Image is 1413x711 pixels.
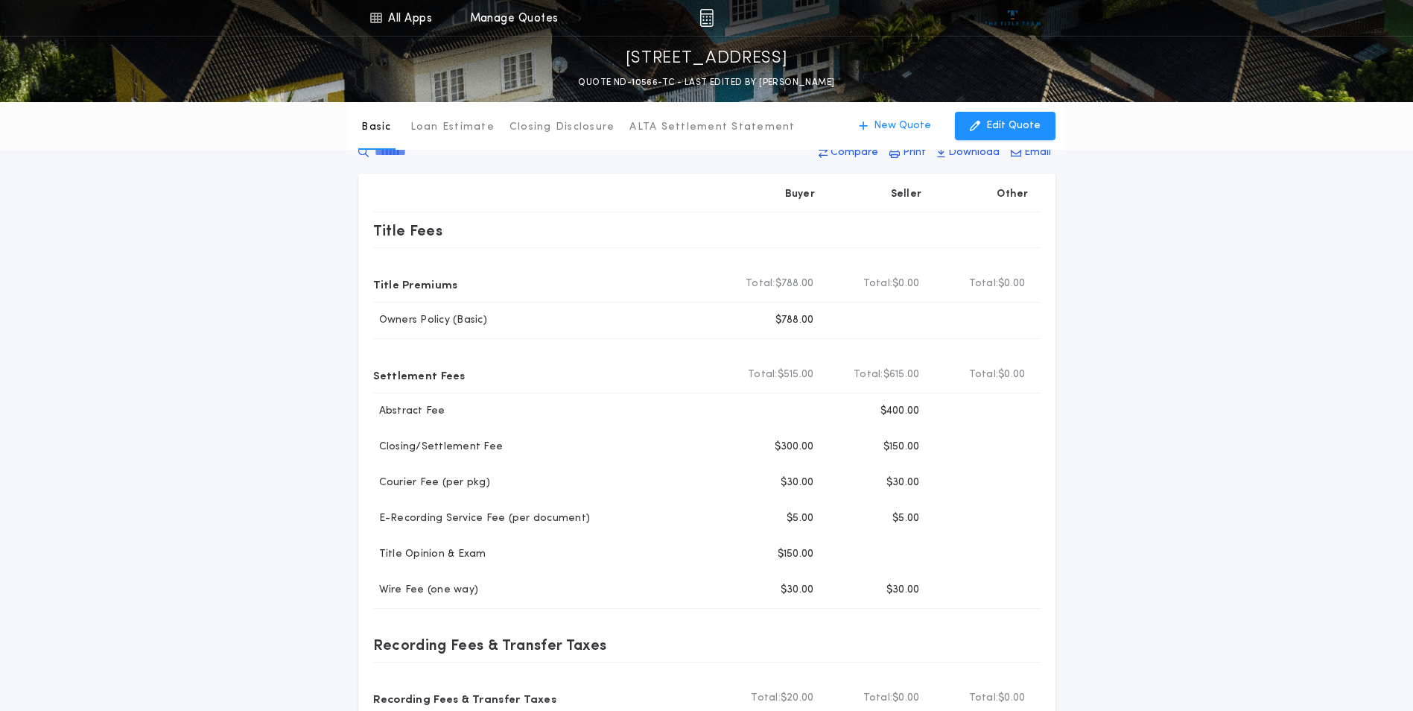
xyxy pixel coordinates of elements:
[892,276,919,291] span: $0.00
[892,691,919,706] span: $0.00
[787,511,813,526] p: $5.00
[844,112,946,140] button: New Quote
[373,475,490,490] p: Courier Fee (per pkg)
[778,547,814,562] p: $150.00
[373,547,486,562] p: Title Opinion & Exam
[969,367,999,382] b: Total:
[986,118,1041,133] p: Edit Quote
[903,145,926,160] p: Print
[969,276,999,291] b: Total:
[578,75,834,90] p: QUOTE ND-10566-TC - LAST EDITED BY [PERSON_NAME]
[373,511,591,526] p: E-Recording Service Fee (per document)
[781,583,814,598] p: $30.00
[775,440,814,455] p: $300.00
[373,404,445,419] p: Abstract Fee
[969,691,999,706] b: Total:
[886,583,920,598] p: $30.00
[892,511,919,526] p: $5.00
[933,139,1004,166] button: Download
[778,367,814,382] span: $515.00
[880,404,920,419] p: $400.00
[985,10,1041,25] img: vs-icon
[883,440,920,455] p: $150.00
[373,363,466,387] p: Settlement Fees
[955,112,1055,140] button: Edit Quote
[891,187,922,202] p: Seller
[998,367,1025,382] span: $0.00
[775,276,814,291] span: $788.00
[831,145,878,160] p: Compare
[1024,145,1051,160] p: Email
[863,691,893,706] b: Total:
[874,118,931,133] p: New Quote
[886,475,920,490] p: $30.00
[373,218,443,242] p: Title Fees
[997,187,1028,202] p: Other
[626,47,788,71] p: [STREET_ADDRESS]
[361,120,391,135] p: Basic
[748,367,778,382] b: Total:
[509,120,615,135] p: Closing Disclosure
[373,583,479,598] p: Wire Fee (one way)
[629,120,795,135] p: ALTA Settlement Statement
[775,313,814,328] p: $788.00
[373,633,607,657] p: Recording Fees & Transfer Taxes
[883,367,920,382] span: $615.00
[885,139,930,166] button: Print
[781,475,814,490] p: $30.00
[373,440,504,455] p: Closing/Settlement Fee
[948,145,1000,160] p: Download
[410,120,495,135] p: Loan Estimate
[699,9,714,27] img: img
[863,276,893,291] b: Total:
[785,187,815,202] p: Buyer
[373,313,487,328] p: Owners Policy (Basic)
[373,272,458,296] p: Title Premiums
[751,691,781,706] b: Total:
[814,139,883,166] button: Compare
[746,276,775,291] b: Total:
[854,367,883,382] b: Total:
[1006,139,1055,166] button: Email
[998,691,1025,706] span: $0.00
[998,276,1025,291] span: $0.00
[781,691,814,706] span: $20.00
[373,686,557,710] p: Recording Fees & Transfer Taxes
